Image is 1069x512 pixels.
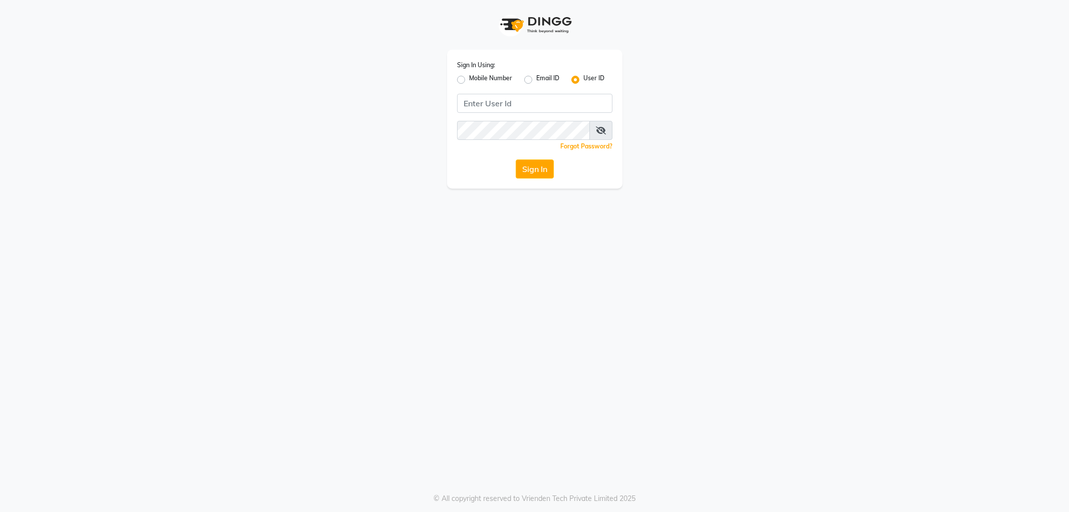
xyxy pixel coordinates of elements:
a: Forgot Password? [560,142,612,150]
label: User ID [583,74,604,86]
label: Mobile Number [469,74,512,86]
img: logo1.svg [495,10,575,40]
label: Sign In Using: [457,61,495,70]
button: Sign In [516,159,554,179]
input: Username [457,94,612,113]
label: Email ID [536,74,559,86]
input: Username [457,121,590,140]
